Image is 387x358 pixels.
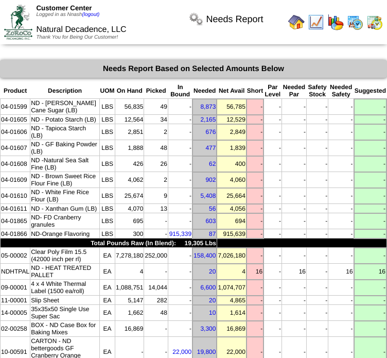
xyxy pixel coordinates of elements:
[306,264,328,280] td: -
[144,296,168,305] td: 282
[144,140,168,156] td: 48
[100,248,115,264] td: EA
[247,124,263,140] td: -
[217,264,246,280] td: 4
[100,204,115,213] td: LBS
[100,296,115,305] td: EA
[366,14,383,30] img: calendarinout.gif
[328,204,354,213] td: -
[217,280,246,296] td: 1,074,707
[263,188,282,204] td: -
[115,99,144,115] td: 56,835
[263,83,282,99] th: Par Level
[115,229,144,238] td: 300
[247,188,263,204] td: -
[197,348,216,355] a: 19,800
[115,172,144,188] td: 4,062
[247,305,263,321] td: -
[282,188,307,204] td: -
[36,25,126,34] span: Natural Decadence, LLC
[328,124,354,140] td: -
[282,156,307,172] td: -
[328,188,354,204] td: -
[247,83,263,99] th: Short
[217,156,246,172] td: 400
[328,99,354,115] td: -
[30,140,100,156] td: ND - GF Baking Powder (LB)
[247,280,263,296] td: -
[209,160,216,167] a: 62
[30,188,100,204] td: ND - White Fine Rice Flour (LB)
[200,284,216,291] a: 6,600
[328,280,354,296] td: -
[36,4,92,12] span: Customer Center
[282,280,307,296] td: -
[247,99,263,115] td: -
[1,99,30,115] td: 04-01599
[354,188,386,204] td: -
[263,140,282,156] td: -
[282,213,307,229] td: -
[30,172,100,188] td: ND - Brown Sweet Rice Flour Fine (LB)
[144,115,168,124] td: 34
[168,83,192,99] th: In Bound
[206,14,263,25] span: Needs Report
[1,264,30,280] td: NDHTPAL
[168,204,192,213] td: -
[205,128,216,135] a: 676
[100,115,115,124] td: LBS
[263,204,282,213] td: -
[306,188,328,204] td: -
[188,11,204,27] img: workflow.png
[144,248,168,264] td: 252,000
[263,99,282,115] td: -
[205,144,216,151] a: 477
[354,124,386,140] td: -
[354,204,386,213] td: -
[30,280,100,296] td: 4 x 4 White Thermal Label (1500 ea/roll)
[247,156,263,172] td: -
[100,188,115,204] td: LBS
[200,325,216,332] a: 3,300
[30,99,100,115] td: ND - [PERSON_NAME] Cane Sugar (LB)
[205,217,216,225] a: 603
[217,296,246,305] td: 4,865
[247,248,263,264] td: -
[282,115,307,124] td: -
[328,296,354,305] td: -
[306,156,328,172] td: -
[1,248,30,264] td: 05-00002
[328,115,354,124] td: -
[328,264,354,280] td: 16
[115,115,144,124] td: 12,564
[354,296,386,305] td: -
[193,252,216,259] a: 158,400
[115,213,144,229] td: 695
[4,5,32,39] img: ZoRoCo_Logo(Green%26Foil)%20jpg.webp
[144,172,168,188] td: 2
[263,280,282,296] td: -
[282,264,307,280] td: 16
[30,248,100,264] td: Clear Poly Film 15.5 (42000 inch per rl)
[354,264,386,280] td: 16
[217,83,246,99] th: Net Avail
[30,296,100,305] td: Slip Sheet
[217,172,246,188] td: 4,060
[306,172,328,188] td: -
[100,172,115,188] td: LBS
[168,280,192,296] td: -
[144,280,168,296] td: 14,044
[263,305,282,321] td: -
[328,229,354,238] td: -
[100,321,115,337] td: EA
[30,213,100,229] td: ND- FD Cranberry granules
[168,188,192,204] td: -
[168,115,192,124] td: -
[168,305,192,321] td: -
[100,213,115,229] td: LBS
[263,264,282,280] td: -
[247,264,263,280] td: 16
[263,248,282,264] td: -
[168,156,192,172] td: -
[306,140,328,156] td: -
